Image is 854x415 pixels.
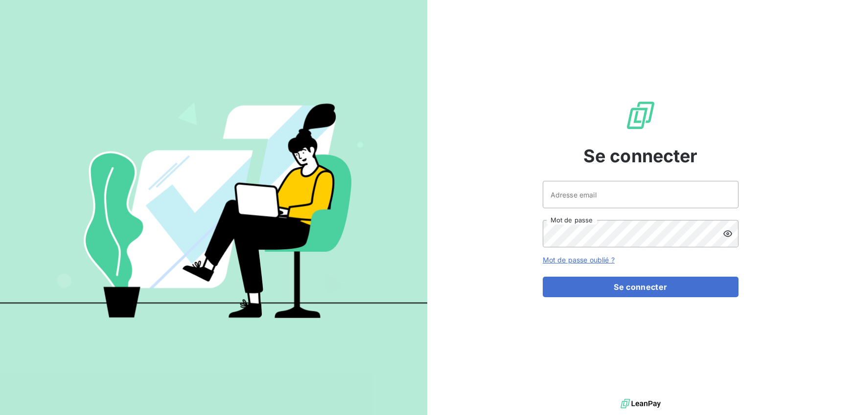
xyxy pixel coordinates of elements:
[621,396,661,411] img: logo
[583,143,698,169] span: Se connecter
[625,100,656,131] img: Logo LeanPay
[543,256,615,264] a: Mot de passe oublié ?
[543,181,739,208] input: placeholder
[543,277,739,297] button: Se connecter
